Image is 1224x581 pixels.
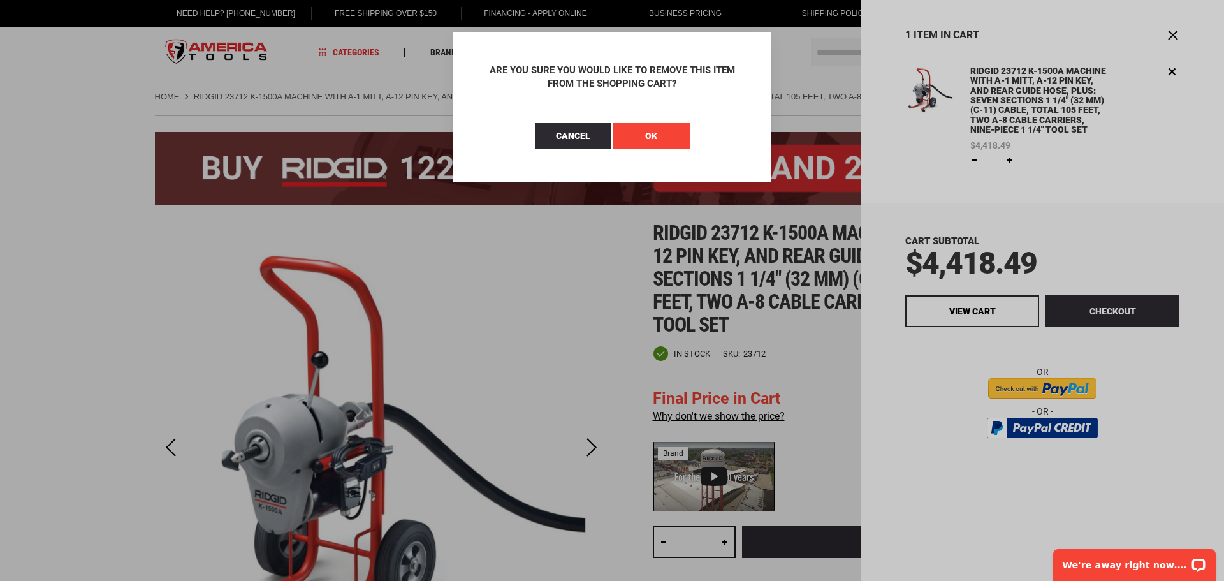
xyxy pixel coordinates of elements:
[484,64,739,91] div: Are you sure you would like to remove this item from the shopping cart?
[645,131,657,141] span: OK
[1045,541,1224,581] iframe: LiveChat chat widget
[556,131,590,141] span: Cancel
[613,123,690,149] button: OK
[535,123,611,149] button: Cancel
